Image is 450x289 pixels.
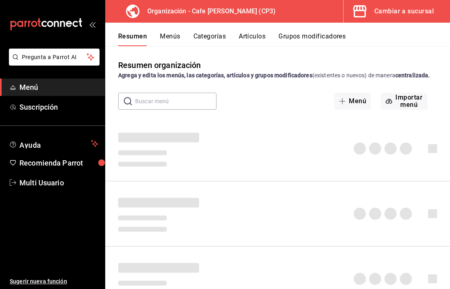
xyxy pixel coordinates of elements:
[118,59,201,71] div: Resumen organización
[89,21,96,28] button: open_drawer_menu
[19,157,98,168] span: Recomienda Parrot
[141,6,276,16] h3: Organización - Cafe [PERSON_NAME] (CP3)
[239,32,265,46] button: Artículos
[160,32,180,46] button: Menús
[278,32,346,46] button: Grupos modificadores
[19,82,98,93] span: Menú
[118,32,147,46] button: Resumen
[22,53,87,62] span: Pregunta a Parrot AI
[6,59,100,67] a: Pregunta a Parrot AI
[19,139,88,149] span: Ayuda
[374,6,434,17] div: Cambiar a sucursal
[395,72,430,79] strong: centralizada.
[10,277,98,286] span: Sugerir nueva función
[9,49,100,66] button: Pregunta a Parrot AI
[193,32,226,46] button: Categorías
[118,71,437,80] div: (existentes o nuevos) de manera
[118,72,312,79] strong: Agrega y edita los menús, las categorías, artículos y grupos modificadores
[19,177,98,188] span: Multi Usuario
[135,93,217,109] input: Buscar menú
[381,93,427,110] button: Importar menú
[118,32,450,46] div: navigation tabs
[19,102,98,113] span: Suscripción
[334,93,371,110] button: Menú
